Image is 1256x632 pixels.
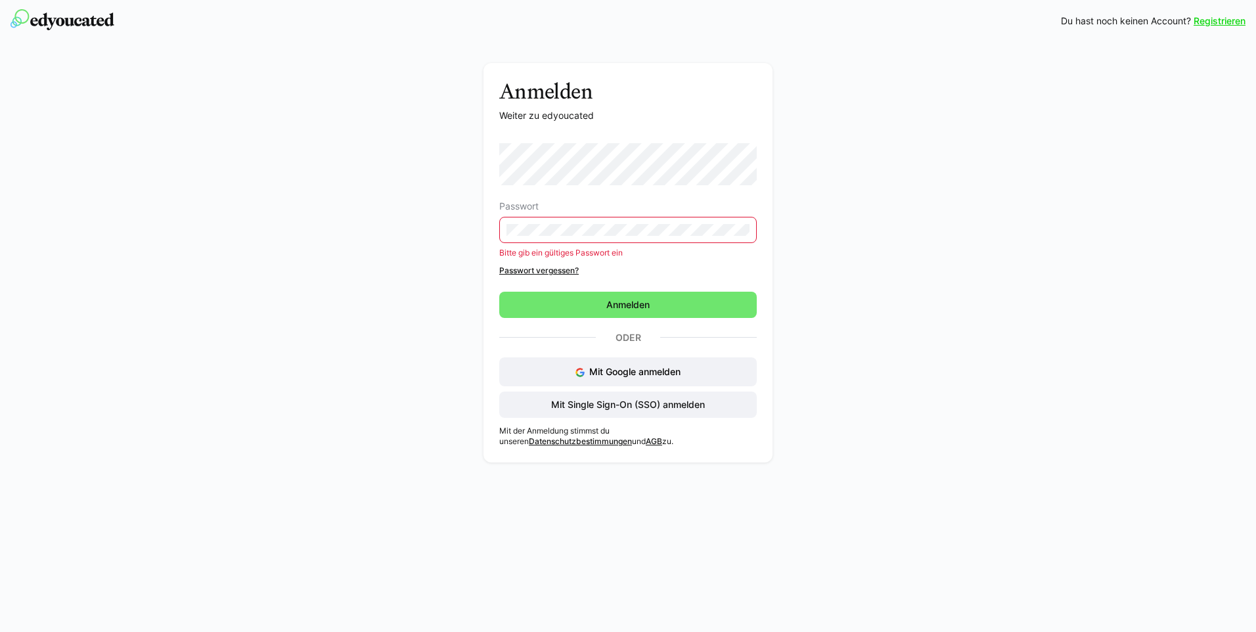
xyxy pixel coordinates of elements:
span: Mit Single Sign-On (SSO) anmelden [549,398,707,411]
span: Passwort [499,201,539,212]
p: Oder [596,328,660,347]
button: Anmelden [499,292,757,318]
p: Weiter zu edyoucated [499,109,757,122]
h3: Anmelden [499,79,757,104]
a: AGB [646,436,662,446]
span: Anmelden [604,298,652,311]
p: Mit der Anmeldung stimmst du unseren und zu. [499,426,757,447]
button: Mit Single Sign-On (SSO) anmelden [499,392,757,418]
a: Datenschutzbestimmungen [529,436,632,446]
a: Passwort vergessen? [499,265,757,276]
span: Du hast noch keinen Account? [1061,14,1191,28]
img: edyoucated [11,9,114,30]
a: Registrieren [1194,14,1245,28]
button: Mit Google anmelden [499,357,757,386]
span: Bitte gib ein gültiges Passwort ein [499,248,623,258]
span: Mit Google anmelden [589,366,681,377]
